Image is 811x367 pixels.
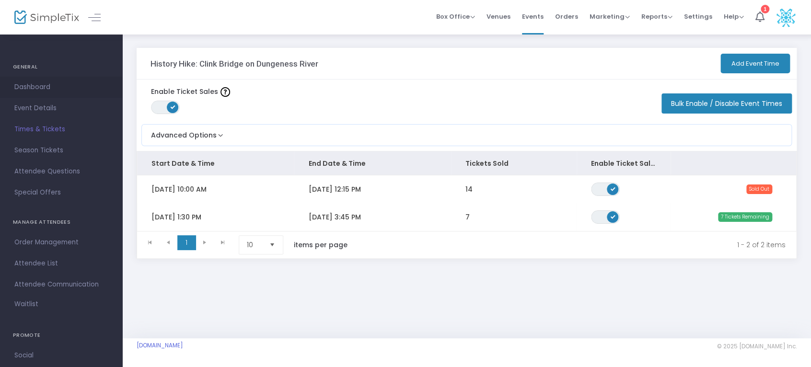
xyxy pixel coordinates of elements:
[137,342,183,349] a: [DOMAIN_NAME]
[294,151,451,175] th: End Date & Time
[717,343,797,350] span: © 2025 [DOMAIN_NAME] Inc.
[761,5,769,13] div: 1
[247,240,262,250] span: 10
[610,214,615,218] span: ON
[14,186,108,199] span: Special Offers
[641,12,672,21] span: Reports
[14,257,108,270] span: Attendee List
[14,278,108,291] span: Attendee Communication
[522,4,544,29] span: Events
[684,4,712,29] span: Settings
[137,151,796,231] div: Data table
[13,213,109,232] h4: MANAGE ATTENDEES
[487,4,510,29] span: Venues
[14,123,108,136] span: Times & Tickets
[220,87,230,97] img: question-mark
[436,12,475,21] span: Box Office
[577,151,671,175] th: Enable Ticket Sales
[308,212,360,222] span: [DATE] 3:45 PM
[14,144,108,157] span: Season Tickets
[294,240,348,250] label: items per page
[14,81,108,93] span: Dashboard
[724,12,744,21] span: Help
[151,184,207,194] span: [DATE] 10:00 AM
[555,4,578,29] span: Orders
[14,165,108,178] span: Attendee Questions
[720,54,790,73] button: Add Event Time
[177,235,196,250] span: Page 1
[610,186,615,191] span: ON
[14,102,108,115] span: Event Details
[451,151,577,175] th: Tickets Sold
[718,212,772,222] span: 7 Tickets Remaining
[308,184,360,194] span: [DATE] 12:15 PM
[151,87,230,97] label: Enable Ticket Sales
[590,12,630,21] span: Marketing
[171,104,175,109] span: ON
[14,236,108,249] span: Order Management
[661,93,792,114] button: Bulk Enable / Disable Event Times
[13,57,109,77] h4: GENERAL
[465,212,470,222] span: 7
[266,236,279,254] button: Select
[151,59,318,69] h3: History Hike: Clink Bridge on Dungeness River
[368,235,786,254] kendo-pager-info: 1 - 2 of 2 items
[142,125,225,140] button: Advanced Options
[465,184,473,194] span: 14
[14,299,38,309] span: Waitlist
[137,151,294,175] th: Start Date & Time
[14,349,108,362] span: Social
[746,184,772,194] span: Sold Out
[151,212,201,222] span: [DATE] 1:30 PM
[13,326,109,345] h4: PROMOTE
